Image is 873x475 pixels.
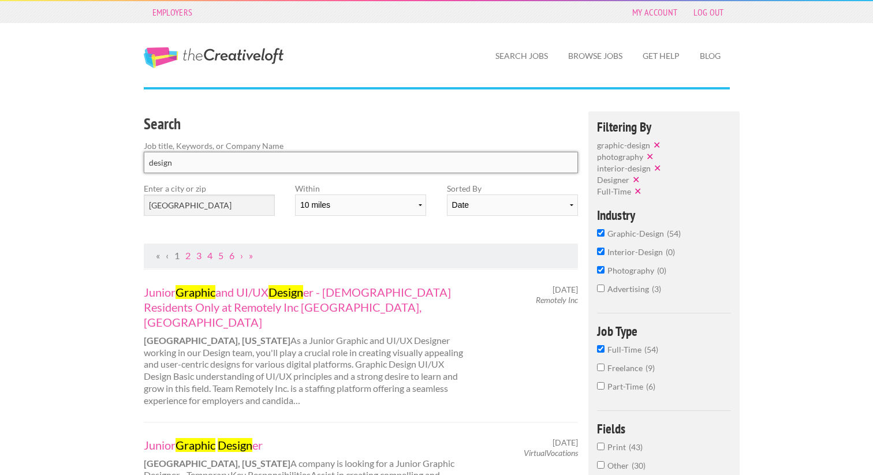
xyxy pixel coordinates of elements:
[607,345,644,354] span: Full-Time
[629,174,646,185] button: ✕
[607,461,632,470] span: Other
[607,382,646,391] span: Part-Time
[174,250,180,261] a: Page 1
[667,229,681,238] span: 54
[631,185,647,197] button: ✕
[176,285,215,299] mark: Graphic
[597,248,605,255] input: interior-design0
[632,461,646,470] span: 30
[597,140,650,150] span: graphic-design
[486,43,557,69] a: Search Jobs
[144,458,290,469] strong: [GEOGRAPHIC_DATA], [US_STATE]
[597,266,605,274] input: photography0
[597,422,732,435] h4: Fields
[644,345,658,354] span: 54
[607,265,657,275] span: photography
[249,250,253,261] a: Last Page, Page 6
[144,113,579,135] h3: Search
[652,284,661,294] span: 3
[218,438,252,452] mark: Design
[607,363,646,373] span: Freelance
[176,438,215,452] mark: Graphic
[651,162,667,174] button: ✕
[597,443,605,450] input: Print43
[295,182,426,195] label: Within
[559,43,632,69] a: Browse Jobs
[144,182,275,195] label: Enter a city or zip
[144,140,579,152] label: Job title, Keywords, or Company Name
[144,285,465,330] a: JuniorGraphicand UI/UXDesigner - [DEMOGRAPHIC_DATA] Residents Only at Remotely Inc [GEOGRAPHIC_DA...
[597,285,605,292] input: advertising3
[607,442,629,452] span: Print
[447,195,578,216] select: Sort results by
[207,250,212,261] a: Page 4
[688,4,729,20] a: Log Out
[597,120,732,133] h4: Filtering By
[156,250,160,261] span: First Page
[144,437,465,452] a: JuniorGraphic Designer
[607,229,667,238] span: graphic-design
[597,229,605,237] input: graphic-design54
[144,335,290,346] strong: [GEOGRAPHIC_DATA], [US_STATE]
[633,43,689,69] a: Get Help
[597,186,631,196] span: Full-Time
[650,139,666,151] button: ✕
[597,461,605,469] input: Other30
[268,285,303,299] mark: Design
[657,265,666,275] span: 0
[646,382,655,391] span: 6
[643,151,659,162] button: ✕
[218,250,223,261] a: Page 5
[147,4,199,20] a: Employers
[597,345,605,353] input: Full-Time54
[626,4,683,20] a: My Account
[524,448,578,458] em: VirtualVocations
[597,175,629,185] span: Designer
[553,437,578,448] span: [DATE]
[646,363,655,373] span: 9
[144,47,283,68] a: The Creative Loft
[691,43,730,69] a: Blog
[553,285,578,295] span: [DATE]
[597,324,732,338] h4: Job Type
[597,382,605,390] input: Part-Time6
[597,163,651,173] span: interior-design
[240,250,243,261] a: Next Page
[133,285,475,407] div: As a Junior Graphic and UI/UX Designer working in our Design team, you'll play a crucial role in ...
[185,250,191,261] a: Page 2
[597,152,643,162] span: photography
[229,250,234,261] a: Page 6
[144,152,579,173] input: Search
[536,295,578,305] em: Remotely Inc
[629,442,643,452] span: 43
[607,247,666,257] span: interior-design
[447,182,578,195] label: Sorted By
[607,284,652,294] span: advertising
[597,364,605,371] input: Freelance9
[597,208,732,222] h4: Industry
[666,247,675,257] span: 0
[166,250,169,261] span: Previous Page
[196,250,202,261] a: Page 3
